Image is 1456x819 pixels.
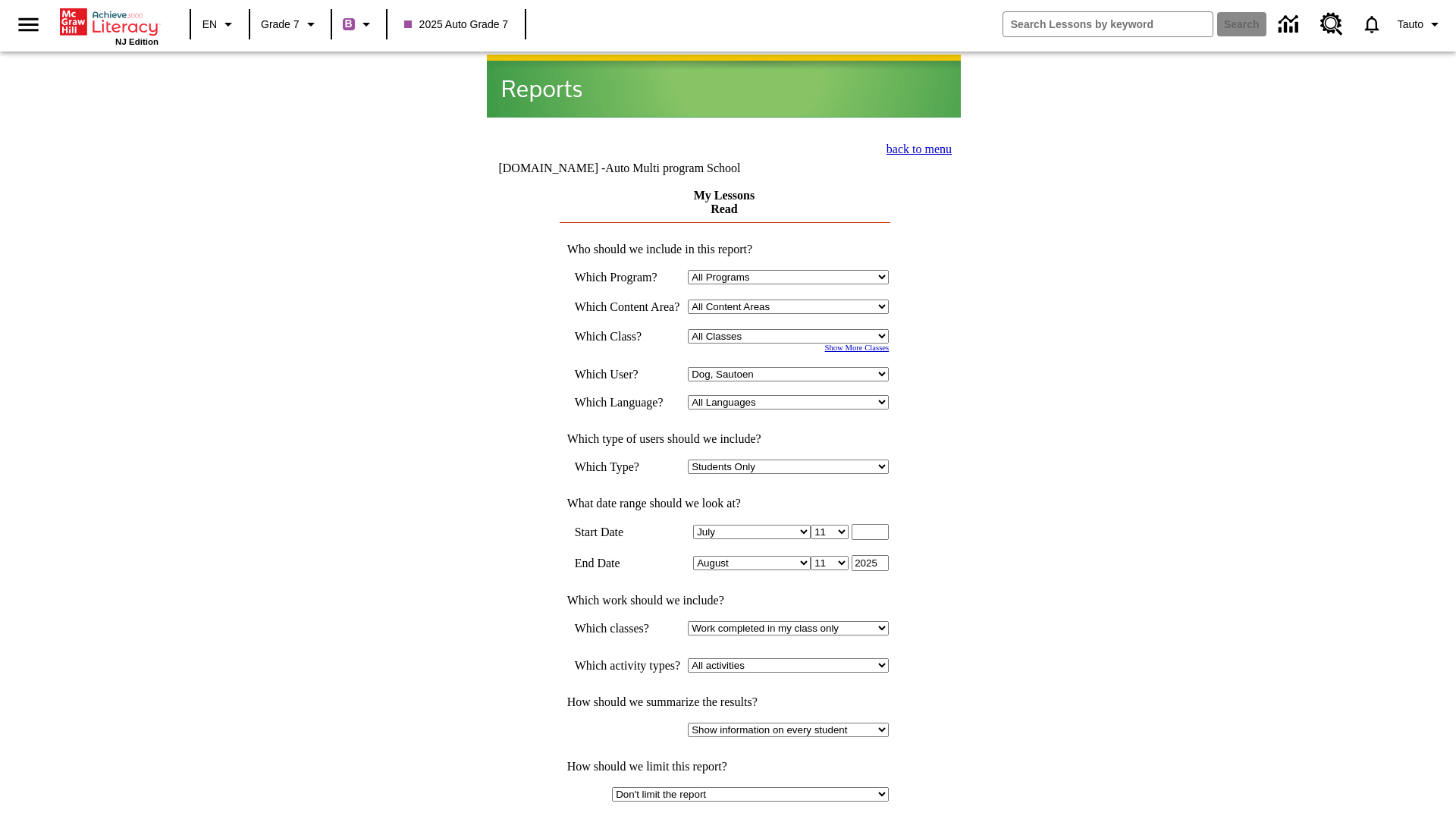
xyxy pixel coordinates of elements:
td: End Date [575,555,681,571]
input: search field [1003,12,1213,36]
span: EN [202,17,217,33]
a: Resource Center, Will open in new tab [1311,4,1352,45]
nobr: Which Content Area? [575,300,680,313]
td: Which User? [575,367,681,381]
td: Which activity types? [575,658,681,673]
td: How should we summarize the results? [560,695,890,709]
td: Which Language? [575,395,681,409]
span: 2025 Auto Grade 7 [404,17,509,33]
button: Open side menu [6,2,51,47]
img: header [487,55,961,118]
td: Which type of users should we include? [560,432,890,446]
span: Tauto [1398,17,1423,33]
a: Show More Classes [825,344,890,352]
td: [DOMAIN_NAME] - [498,162,777,175]
button: Language: EN, Select a language [196,11,244,38]
a: Data Center [1269,4,1311,45]
span: B [345,14,353,33]
a: back to menu [886,143,952,155]
td: Start Date [575,524,681,540]
span: Grade 7 [261,17,300,33]
td: Which work should we include? [560,594,890,607]
td: How should we limit this report? [560,760,890,773]
div: Home [60,5,158,46]
td: Which Type? [575,460,681,474]
button: Boost Class color is purple. Change class color [337,11,381,38]
a: Notifications [1352,5,1392,44]
td: Which Class? [575,329,681,344]
span: NJ Edition [115,37,158,46]
td: Which classes? [575,621,681,635]
button: Profile/Settings [1392,11,1450,38]
a: My Lessons Read [694,189,755,215]
button: Grade: Grade 7, Select a grade [255,11,326,38]
td: Who should we include in this report? [560,243,890,256]
td: What date range should we look at? [560,497,890,510]
td: Which Program? [575,270,681,284]
nobr: Auto Multi program School [605,162,740,174]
